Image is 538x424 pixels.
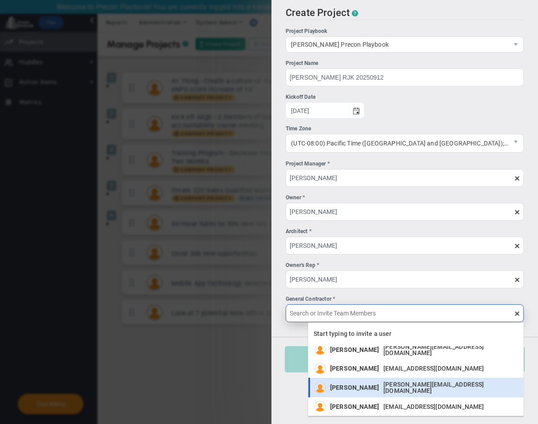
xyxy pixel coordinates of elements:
[315,344,326,355] img: Jane Wilson
[383,381,514,394] span: [PERSON_NAME][EMAIL_ADDRESS][DOMAIN_NAME]
[286,271,524,288] input: Owner's Rep *
[315,363,326,374] img: Katie Williams
[286,7,350,18] span: Create Project
[286,261,524,270] div: Owner's Rep *
[286,27,524,36] div: Project Playbook
[330,384,379,391] span: [PERSON_NAME]
[285,346,525,372] button: Create Project
[286,134,508,152] span: (UTC-08:00) Pacific Time ([GEOGRAPHIC_DATA] and [GEOGRAPHIC_DATA]); [GEOGRAPHIC_DATA]
[286,69,524,86] input: Project Name
[286,93,364,101] div: Kickoff Date
[286,227,524,236] div: Architect *
[330,365,379,372] span: [PERSON_NAME]
[286,194,524,202] div: Owner *
[383,404,484,410] span: [EMAIL_ADDRESS][DOMAIN_NAME]
[286,169,524,187] input: Project Manager *
[524,174,531,182] span: clear
[508,37,523,52] span: select
[286,203,524,221] input: Owner *
[524,208,531,215] span: clear
[286,125,524,133] div: Time Zone
[286,59,524,68] div: Project Name
[524,310,531,317] span: clear
[286,295,524,303] div: General Contractor *
[330,404,379,410] span: [PERSON_NAME]
[286,237,524,254] input: Architect *
[315,401,326,412] img: Lucy Rodriguez
[315,382,326,393] img: Lisa Jenkins
[524,242,531,249] span: clear
[383,365,484,372] span: [EMAIL_ADDRESS][DOMAIN_NAME]
[383,343,514,356] span: [PERSON_NAME][EMAIL_ADDRESS][DOMAIN_NAME]
[349,103,364,118] span: select
[286,103,349,118] input: Kickoff Date
[508,134,523,152] span: select
[314,330,392,337] span: Start typing to invite a user
[286,160,524,168] div: Project Manager *
[524,276,531,283] span: clear
[330,347,379,353] span: [PERSON_NAME]
[286,304,524,322] input: General Contractor *
[286,37,508,52] span: [PERSON_NAME] Precon Playbook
